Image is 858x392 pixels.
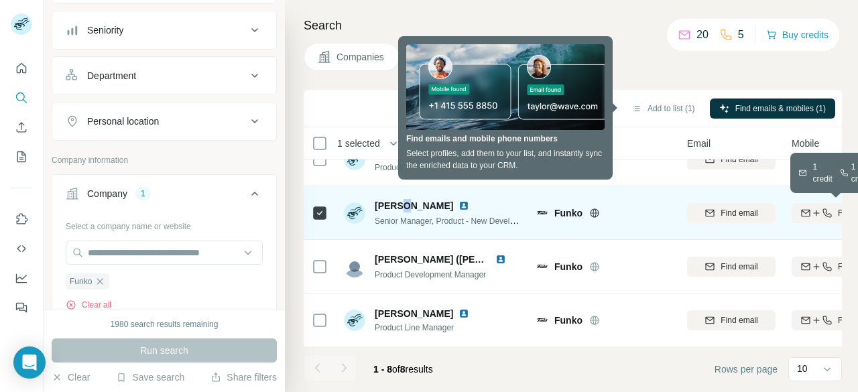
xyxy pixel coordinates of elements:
button: Enrich CSV [11,115,32,139]
span: Funko [554,314,583,327]
div: Open Intercom Messenger [13,346,46,379]
button: My lists [11,145,32,169]
button: Save search [116,371,184,384]
button: Clear all [66,299,111,311]
span: Mobile [792,137,819,150]
div: Personal location [87,115,159,128]
p: 10 [797,362,808,375]
button: Search [11,86,32,110]
span: 8 [400,364,406,375]
span: Find email [721,261,757,273]
div: 1 [135,188,151,200]
span: [PERSON_NAME] [375,199,453,212]
img: Logo of Funko [537,211,548,215]
button: Clear [52,371,90,384]
img: LinkedIn logo [495,254,506,265]
span: Product Line Manager [375,322,485,334]
button: Find email [687,310,776,330]
button: Seniority [52,14,276,46]
div: Seniority [87,23,123,37]
div: Department [87,69,136,82]
button: Quick start [11,56,32,80]
button: Department [52,60,276,92]
span: Funko [554,206,583,220]
img: LinkedIn logo [458,200,469,211]
span: of [392,364,400,375]
img: LinkedIn logo [458,308,469,319]
button: Find email [687,203,776,223]
button: Company1 [52,178,276,215]
span: Senior Manager, Product - New Development [375,215,536,226]
span: 1 - 8 [373,364,392,375]
div: 1980 search results remaining [111,318,219,330]
span: [PERSON_NAME] ([PERSON_NAME]) [375,254,541,265]
button: Use Surfe API [11,237,32,261]
span: People [439,50,470,64]
button: Dashboard [11,266,32,290]
button: Find emails & mobiles (1) [710,99,835,119]
span: Company [537,137,577,150]
span: Find emails & mobiles (1) [735,103,826,115]
span: Funko [554,260,583,273]
div: Company [87,187,127,200]
span: Find email [721,314,757,326]
span: Funko [70,275,92,287]
span: Companies [336,50,385,64]
img: Logo of Funko [537,265,548,269]
span: results [373,364,433,375]
img: Avatar [344,202,365,224]
span: Find email [721,207,757,219]
span: 1 selected [337,137,380,150]
button: Feedback [11,296,32,320]
button: Add to list (1) [622,99,704,119]
span: Product Development Manager [375,270,486,279]
h4: Search [304,16,842,35]
span: Product Development Manager [375,163,486,172]
p: 20 [696,27,709,43]
span: Email [687,137,711,150]
span: Rows per page [715,363,778,376]
img: Avatar [344,310,365,331]
img: Avatar [344,256,365,277]
button: Personal location [52,105,276,137]
p: 5 [738,27,744,43]
img: Logo of Funko [537,318,548,322]
span: [PERSON_NAME] [375,307,453,320]
button: Use Surfe on LinkedIn [11,207,32,231]
button: Buy credits [766,25,829,44]
div: Select a company name or website [66,215,263,233]
p: Company information [52,154,277,166]
button: Find email [687,257,776,277]
button: Share filters [210,371,277,384]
